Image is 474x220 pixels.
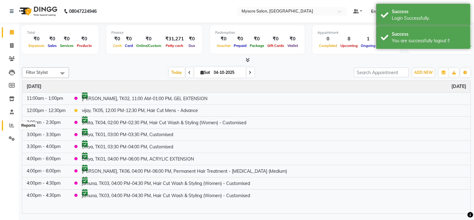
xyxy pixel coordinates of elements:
[111,43,123,48] span: Cash
[169,68,185,77] span: Today
[20,122,37,130] div: Reports
[187,43,197,48] span: Due
[27,83,41,90] a: October 4, 2025
[75,35,93,43] div: ₹0
[22,129,70,141] td: 3:00pm - 3:30pm
[248,43,266,48] span: Package
[266,35,286,43] div: ₹0
[77,189,471,201] td: jamuna, TK03, 04:00 PM-04:30 PM, Hair Cut Wash & Styling (Women) - Customised
[354,68,409,77] input: Search Appointment
[266,43,286,48] span: Gift Cards
[77,116,471,129] td: smita, TK04, 02:00 PM-02:30 PM, Hair Cut Wash & Styling (Women) - Customised
[164,43,185,48] span: Petty cash
[111,30,197,35] div: Finance
[111,35,123,43] div: ₹0
[22,81,471,93] th: October 4, 2025
[339,43,359,48] span: Upcoming
[27,30,93,35] div: Total
[46,35,58,43] div: ₹0
[359,35,377,43] div: 1
[123,43,135,48] span: Card
[317,35,339,43] div: 0
[77,177,471,190] td: jamuna, TK03, 04:00 PM-04:30 PM, Hair Cut Wash & Styling (Women) - Customised
[248,35,266,43] div: ₹0
[199,70,212,75] span: Sat
[46,43,58,48] span: Sales
[77,141,471,153] td: Divya, TK01, 03:30 PM-04:00 PM, Customised
[69,3,97,20] b: 08047224946
[77,165,471,177] td: [PERSON_NAME], TK06, 04:00 PM-06:00 PM, Permanent Hair Treatment - [MEDICAL_DATA] (Medium)
[232,43,248,48] span: Prepaid
[22,141,70,153] td: 3:30pm - 4:00pm
[77,153,471,165] td: Divya, TK01, 04:00 PM-06:00 PM, ACRYLIC EXTENSION
[392,38,466,44] div: You are successfully logout !!
[286,43,300,48] span: Wallet
[392,15,466,22] div: Login Successfully.
[22,165,70,177] td: 4:00pm - 6:00pm
[286,35,300,43] div: ₹0
[413,68,434,77] button: ADD NEW
[163,35,186,43] div: ₹31,271
[232,35,248,43] div: ₹0
[22,105,70,116] td: 12:00pm - 12:30pm
[26,70,48,75] span: Filter Stylist
[339,35,359,43] div: 8
[22,153,70,165] td: 4:00pm - 6:00pm
[392,31,466,38] div: Success
[317,43,339,48] span: Completed
[75,43,93,48] span: Products
[186,35,197,43] div: ₹0
[27,35,46,43] div: ₹0
[58,43,75,48] span: Services
[317,30,395,35] div: Appointment
[27,43,46,48] span: Expenses
[359,43,377,48] span: Ongoing
[77,105,471,116] td: vijay, TK05, 12:00 PM-12:30 PM, Hair Cut Mens - Advance
[58,35,75,43] div: ₹0
[215,30,300,35] div: Redemption
[451,83,466,90] a: October 4, 2025
[212,68,243,77] input: 2025-10-04
[22,116,70,129] td: 2:00pm - 2:30pm
[22,92,70,105] td: 11:00am - 1:00pm
[22,177,70,190] td: 4:00pm - 4:30pm
[215,35,232,43] div: ₹0
[135,43,163,48] span: Online/Custom
[215,43,232,48] span: Voucher
[22,189,70,201] td: 4:00pm - 4:30pm
[392,8,466,15] div: Success
[135,35,163,43] div: ₹0
[123,35,135,43] div: ₹0
[77,92,471,105] td: [PERSON_NAME], TK02, 11:00 AM-01:00 PM, GEL EXTENSION
[414,70,433,75] span: ADD NEW
[16,3,59,20] img: logo
[77,129,471,141] td: Divya, TK01, 03:00 PM-03:30 PM, Customised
